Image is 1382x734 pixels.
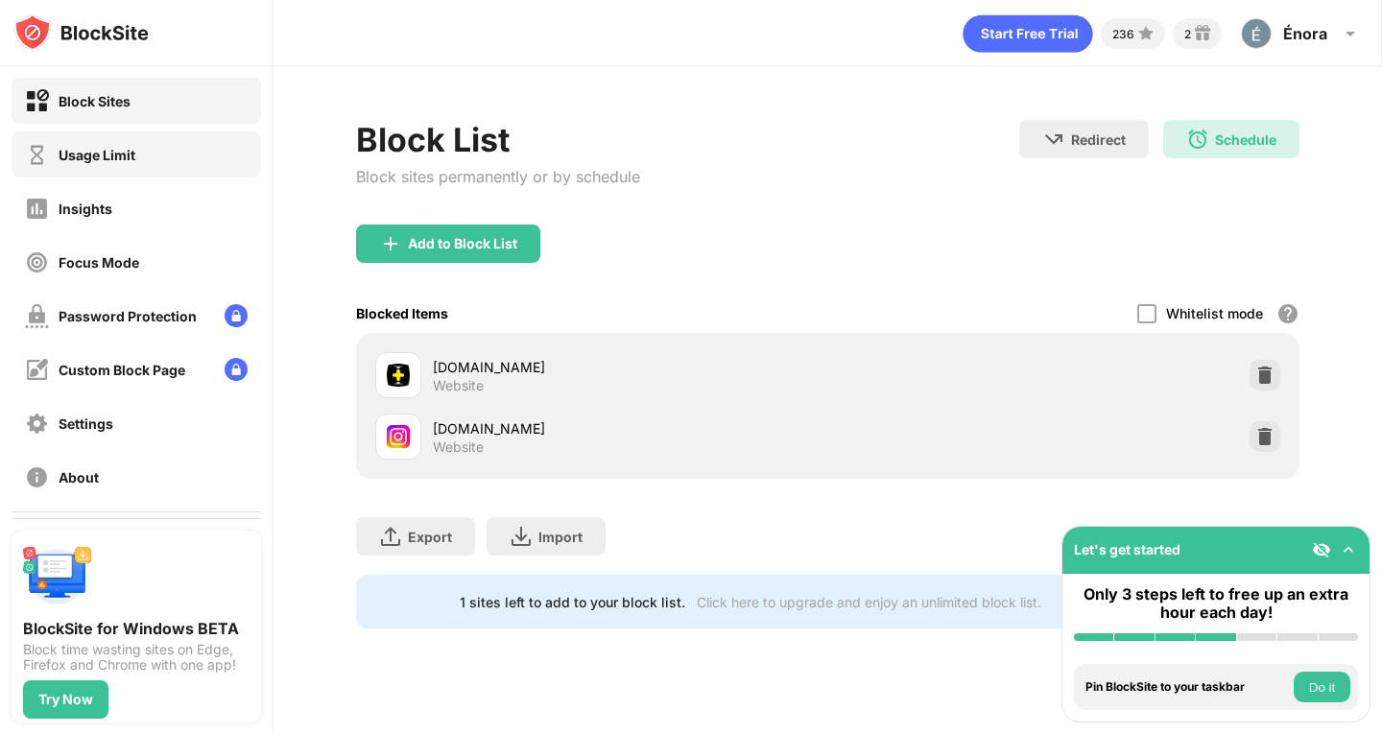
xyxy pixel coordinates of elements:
[25,143,49,167] img: time-usage-off.svg
[59,362,185,378] div: Custom Block Page
[23,619,250,638] div: BlockSite for Windows BETA
[25,412,49,436] img: settings-off.svg
[1241,18,1272,49] img: photo.jpg
[433,418,827,438] div: [DOMAIN_NAME]
[25,304,49,328] img: password-protection-off.svg
[59,254,139,271] div: Focus Mode
[408,236,517,251] div: Add to Block List
[25,197,49,221] img: insights-off.svg
[23,542,92,611] img: push-desktop.svg
[1191,22,1214,45] img: reward-small.svg
[1071,131,1126,148] div: Redirect
[25,358,49,382] img: customize-block-page-off.svg
[1085,680,1289,694] div: Pin BlockSite to your taskbar
[697,594,1041,610] div: Click here to upgrade and enjoy an unlimited block list.
[59,415,113,432] div: Settings
[38,692,93,707] div: Try Now
[23,642,250,673] div: Block time wasting sites on Edge, Firefox and Chrome with one app!
[460,594,685,610] div: 1 sites left to add to your block list.
[433,357,827,377] div: [DOMAIN_NAME]
[433,377,484,394] div: Website
[1134,22,1157,45] img: points-small.svg
[1294,672,1350,702] button: Do it
[963,14,1093,53] div: animation
[59,93,131,109] div: Block Sites
[1074,585,1358,622] div: Only 3 steps left to free up an extra hour each day!
[59,308,197,324] div: Password Protection
[356,305,448,321] div: Blocked Items
[1184,27,1191,41] div: 2
[1215,131,1276,148] div: Schedule
[225,304,248,327] img: lock-menu.svg
[433,438,484,456] div: Website
[225,358,248,381] img: lock-menu.svg
[25,250,49,274] img: focus-off.svg
[1074,541,1180,557] div: Let's get started
[1339,540,1358,559] img: omni-setup-toggle.svg
[59,469,99,485] div: About
[356,167,640,186] div: Block sites permanently or by schedule
[538,529,583,545] div: Import
[1312,540,1331,559] img: eye-not-visible.svg
[387,364,410,387] img: favicons
[59,201,112,217] div: Insights
[13,13,149,52] img: logo-blocksite.svg
[387,425,410,448] img: favicons
[408,529,452,545] div: Export
[1166,305,1263,321] div: Whitelist mode
[1112,27,1134,41] div: 236
[1283,24,1327,43] div: Énora
[25,89,49,113] img: block-on.svg
[59,147,135,163] div: Usage Limit
[356,120,640,159] div: Block List
[25,465,49,489] img: about-off.svg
